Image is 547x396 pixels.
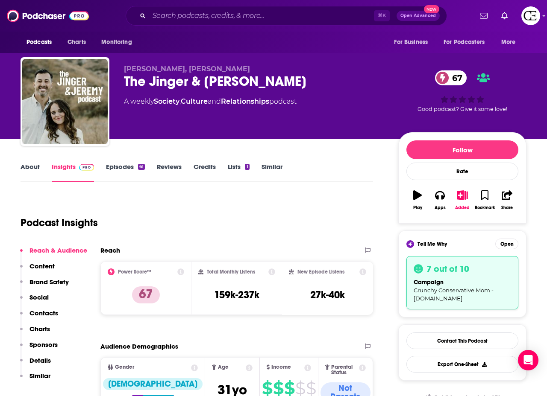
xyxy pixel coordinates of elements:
a: Show notifications dropdown [498,9,511,23]
p: Brand Safety [29,278,69,286]
p: Social [29,293,49,301]
a: Episodes61 [106,163,145,182]
span: Income [271,364,291,370]
span: $ [262,381,272,395]
button: Contacts [20,309,58,325]
img: User Profile [521,6,540,25]
span: campaign [414,279,444,286]
span: Charts [68,36,86,48]
span: New [424,5,439,13]
span: For Business [394,36,428,48]
a: Relationships [221,97,269,105]
span: $ [273,381,283,395]
span: Good podcast? Give it some love! [418,106,507,112]
p: Details [29,356,51,364]
p: Content [29,262,55,270]
span: Parental Status [331,364,358,376]
img: The Jinger & Jeremy Podcast [22,59,108,144]
h2: Total Monthly Listens [207,269,255,275]
p: Similar [29,372,50,380]
h2: Power Score™ [118,269,151,275]
h2: Audience Demographics [100,342,178,350]
button: Sponsors [20,341,58,356]
a: Society [154,97,179,105]
input: Search podcasts, credits, & more... [149,9,374,23]
div: 67Good podcast? Give it some love! [398,65,526,118]
div: Search podcasts, credits, & more... [126,6,447,26]
span: $ [295,381,305,395]
button: open menu [388,34,438,50]
span: [PERSON_NAME], [PERSON_NAME] [124,65,250,73]
button: Show profile menu [521,6,540,25]
button: Brand Safety [20,278,69,294]
span: Monitoring [101,36,132,48]
span: Podcasts [26,36,52,48]
button: Added [451,185,473,215]
div: 61 [138,164,145,170]
div: Share [501,205,513,210]
a: Charts [62,34,91,50]
a: Contact This Podcast [406,332,518,349]
a: InsightsPodchaser Pro [52,163,94,182]
p: Sponsors [29,341,58,349]
h1: Podcast Insights [21,216,98,229]
p: Reach & Audience [29,246,87,254]
a: Lists1 [228,163,249,182]
h2: New Episode Listens [297,269,344,275]
span: More [501,36,516,48]
a: Similar [262,163,282,182]
button: open menu [21,34,63,50]
p: Charts [29,325,50,333]
a: Reviews [157,163,182,182]
div: Bookmark [475,205,495,210]
div: 1 [245,164,249,170]
div: A weekly podcast [124,96,297,107]
button: open menu [438,34,497,50]
img: Podchaser - Follow, Share and Rate Podcasts [7,8,89,24]
span: For Podcasters [444,36,485,48]
a: Show notifications dropdown [476,9,491,23]
p: 67 [132,286,160,303]
button: Details [20,356,51,372]
span: Open Advanced [400,14,436,18]
a: About [21,163,40,182]
span: Logged in as cozyearthaudio [521,6,540,25]
button: open menu [95,34,143,50]
div: [DEMOGRAPHIC_DATA] [103,378,203,390]
img: Podchaser Pro [79,164,94,171]
div: Play [413,205,422,210]
button: Bookmark [473,185,496,215]
div: Added [455,205,470,210]
p: Contacts [29,309,58,317]
span: Crunchy Conservative Mom - [DOMAIN_NAME] [414,287,494,302]
button: Content [20,262,55,278]
span: Gender [115,364,134,370]
button: Open AdvancedNew [397,11,440,21]
span: Tell Me Why [418,241,447,247]
a: 67 [435,70,467,85]
h2: Reach [100,246,120,254]
button: Apps [429,185,451,215]
button: Social [20,293,49,309]
img: tell me why sparkle [408,242,413,247]
button: Share [496,185,518,215]
span: and [208,97,221,105]
span: ⌘ K [374,10,390,21]
div: Open Intercom Messenger [518,350,538,370]
div: Apps [435,205,446,210]
button: Follow [406,140,518,159]
span: 67 [444,70,467,85]
span: Age [218,364,229,370]
div: Rate [406,163,518,180]
button: Similar [20,372,50,387]
a: Credits [194,163,216,182]
span: $ [306,381,316,395]
h3: 7 out of 10 [426,263,469,274]
button: open menu [495,34,526,50]
button: Play [406,185,429,215]
span: , [179,97,181,105]
h3: 27k-40k [310,288,345,301]
a: Culture [181,97,208,105]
